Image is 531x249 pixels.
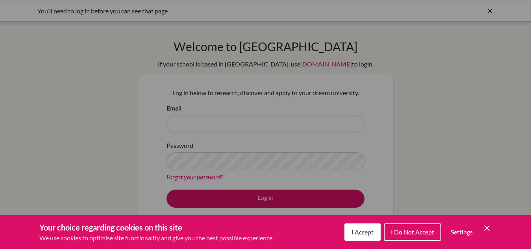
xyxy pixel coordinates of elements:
[39,221,274,233] h3: Your choice regarding cookies on this site
[482,223,492,233] button: Save and close
[444,224,479,240] button: Settings
[344,223,381,241] button: I Accept
[39,233,274,243] p: We use cookies to optimise site functionality and give you the best possible experience.
[451,228,473,236] span: Settings
[384,223,441,241] button: I Do Not Accept
[391,228,434,236] span: I Do Not Accept
[352,228,374,236] span: I Accept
